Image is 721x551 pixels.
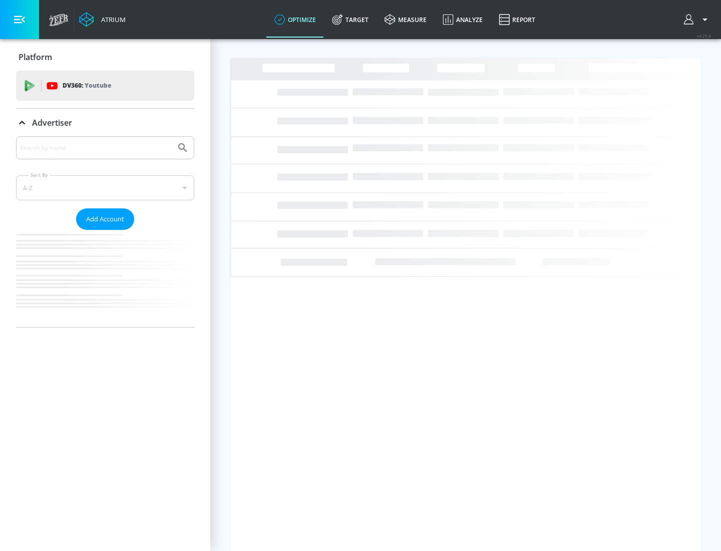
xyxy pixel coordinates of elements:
[19,52,52,63] p: Platform
[16,71,194,101] div: DV360: Youtube
[63,80,111,91] p: DV360:
[85,80,111,91] p: Youtube
[86,213,124,225] span: Add Account
[16,136,194,327] div: Advertiser
[20,141,172,154] input: Search by name
[79,12,126,27] a: Atrium
[266,2,324,38] a: optimize
[697,33,711,39] span: v 4.25.4
[377,2,435,38] a: measure
[16,175,194,200] div: A-Z
[491,2,543,38] a: Report
[16,43,194,71] div: Platform
[76,208,134,230] button: Add Account
[32,117,72,128] p: Advertiser
[16,109,194,137] div: Advertiser
[97,15,126,24] div: Atrium
[435,2,491,38] a: Analyze
[29,172,50,178] label: Sort By
[324,2,377,38] a: Target
[16,230,194,327] nav: list of Advertiser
